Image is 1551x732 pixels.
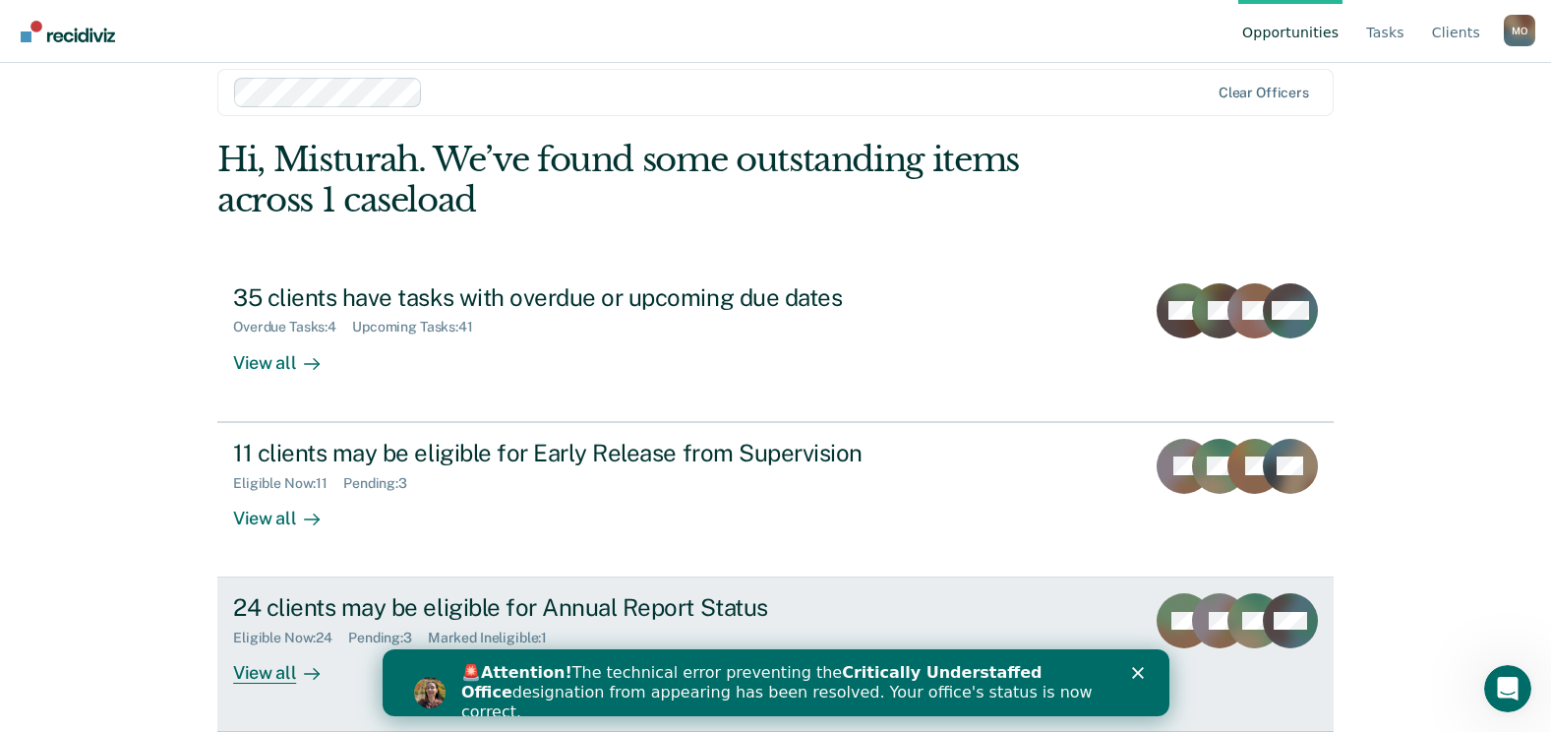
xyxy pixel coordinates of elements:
[217,268,1334,422] a: 35 clients have tasks with overdue or upcoming due datesOverdue Tasks:4Upcoming Tasks:41View all
[749,18,769,30] div: Close
[233,439,924,467] div: 11 clients may be eligible for Early Release from Supervision
[233,475,343,492] div: Eligible Now : 11
[428,630,563,646] div: Marked Ineligible : 1
[233,491,343,529] div: View all
[343,475,423,492] div: Pending : 3
[79,14,660,52] b: Critically Understaffed Office
[233,283,924,312] div: 35 clients have tasks with overdue or upcoming due dates
[348,630,428,646] div: Pending : 3
[352,319,489,335] div: Upcoming Tasks : 41
[233,593,924,622] div: 24 clients may be eligible for Annual Report Status
[233,630,348,646] div: Eligible Now : 24
[217,140,1110,220] div: Hi, Misturah. We’ve found some outstanding items across 1 caseload
[1484,665,1531,712] iframe: Intercom live chat
[233,646,343,685] div: View all
[217,578,1334,732] a: 24 clients may be eligible for Annual Report StatusEligible Now:24Pending:3Marked Ineligible:1Vie...
[233,335,343,374] div: View all
[233,319,352,335] div: Overdue Tasks : 4
[98,14,190,32] b: Attention!
[21,21,115,42] img: Recidiviz
[1504,15,1535,46] div: M O
[79,14,724,73] div: 🚨 The technical error preventing the designation from appearing has been resolved. Your office's ...
[217,422,1334,578] a: 11 clients may be eligible for Early Release from SupervisionEligible Now:11Pending:3View all
[1504,15,1535,46] button: Profile dropdown button
[1219,85,1309,101] div: Clear officers
[383,649,1169,716] iframe: Intercom live chat banner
